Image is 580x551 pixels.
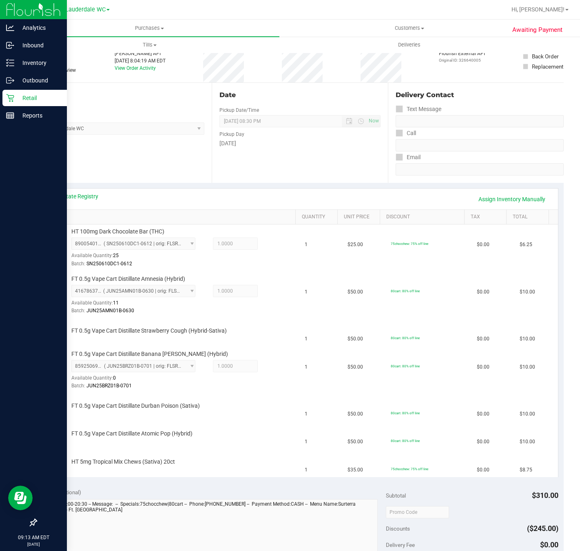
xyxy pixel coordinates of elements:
[4,534,63,541] p: 09:13 AM EDT
[113,253,119,258] span: 25
[279,36,539,53] a: Deliveries
[115,57,166,64] div: [DATE] 8:04:19 AM EDT
[86,261,132,267] span: SN250610DC1-0612
[4,541,63,547] p: [DATE]
[511,6,565,13] span: Hi, [PERSON_NAME]!
[20,41,279,49] span: Tills
[439,50,485,63] div: Flourish External API
[20,20,279,37] a: Purchases
[477,410,489,418] span: $0.00
[386,492,406,499] span: Subtotal
[348,438,363,446] span: $50.00
[527,524,558,533] span: ($245.00)
[391,289,420,293] span: 80cart: 80% off line
[477,363,489,371] span: $0.00
[86,383,132,389] span: JUN25BRZ01B-0701
[512,25,562,35] span: Awaiting Payment
[71,297,201,313] div: Available Quantity:
[396,127,416,139] label: Call
[471,214,503,220] a: Tax
[219,107,259,114] label: Pickup Date/Time
[115,65,156,71] a: View Order Activity
[391,411,420,415] span: 80cart: 80% off line
[391,336,420,340] span: 80cart: 80% off line
[532,62,563,71] div: Replacement
[348,363,363,371] span: $50.00
[71,402,200,410] span: FT 0.5g Vape Cart Distillate Durban Poison (Sativa)
[71,275,185,283] span: FT 0.5g Vape Cart Distillate Amnesia (Hybrid)
[520,438,535,446] span: $10.00
[279,20,539,37] a: Customers
[71,308,85,313] span: Batch:
[71,261,85,267] span: Batch:
[305,288,308,296] span: 1
[71,430,193,438] span: FT 0.5g Vape Cart Distillate Atomic Pop (Hybrid)
[305,466,308,474] span: 1
[6,24,14,32] inline-svg: Analytics
[348,241,363,249] span: $25.00
[520,363,535,371] span: $10.00
[391,467,428,471] span: 75chocchew: 75% off line
[6,76,14,84] inline-svg: Outbound
[348,288,363,296] span: $50.00
[305,410,308,418] span: 1
[20,24,279,32] span: Purchases
[71,250,201,266] div: Available Quantity:
[6,59,14,67] inline-svg: Inventory
[477,241,489,249] span: $0.00
[520,466,532,474] span: $8.75
[14,76,63,85] p: Outbound
[439,57,485,63] p: Original ID: 326640005
[396,139,564,151] input: Format: (999) 999-9999
[391,439,420,443] span: 80cart: 80% off line
[344,214,376,220] a: Unit Price
[20,36,279,53] a: Tills
[477,466,489,474] span: $0.00
[305,363,308,371] span: 1
[14,40,63,50] p: Inbound
[391,242,428,246] span: 75chocchew: 75% off line
[305,438,308,446] span: 1
[520,288,535,296] span: $10.00
[396,90,564,100] div: Delivery Contact
[477,438,489,446] span: $0.00
[71,458,175,466] span: HT 5mg Tropical Mix Chews (Sativa) 20ct
[386,214,461,220] a: Discount
[113,375,116,381] span: 0
[57,6,106,13] span: Ft. Lauderdale WC
[477,335,489,343] span: $0.00
[48,214,292,220] a: SKU
[14,111,63,120] p: Reports
[305,241,308,249] span: 1
[387,41,432,49] span: Deliveries
[473,192,551,206] a: Assign Inventory Manually
[14,58,63,68] p: Inventory
[520,410,535,418] span: $10.00
[6,94,14,102] inline-svg: Retail
[86,308,134,313] span: JUN25AMN01B-0630
[348,466,363,474] span: $35.00
[477,288,489,296] span: $0.00
[14,93,63,103] p: Retail
[396,103,441,115] label: Text Message
[219,131,244,138] label: Pickup Day
[396,151,421,163] label: Email
[8,486,33,510] iframe: Resource center
[305,335,308,343] span: 1
[219,139,380,148] div: [DATE]
[280,24,539,32] span: Customers
[391,364,420,368] span: 80cart: 80% off line
[71,383,85,389] span: Batch:
[14,23,63,33] p: Analytics
[386,506,449,518] input: Promo Code
[6,41,14,49] inline-svg: Inbound
[520,335,535,343] span: $10.00
[49,192,98,200] a: View State Registry
[386,542,415,548] span: Delivery Fee
[348,335,363,343] span: $50.00
[396,115,564,127] input: Format: (999) 999-9999
[71,327,227,335] span: FT 0.5g Vape Cart Distillate Strawberry Cough (Hybrid-Sativa)
[71,372,201,388] div: Available Quantity:
[386,521,410,536] span: Discounts
[302,214,334,220] a: Quantity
